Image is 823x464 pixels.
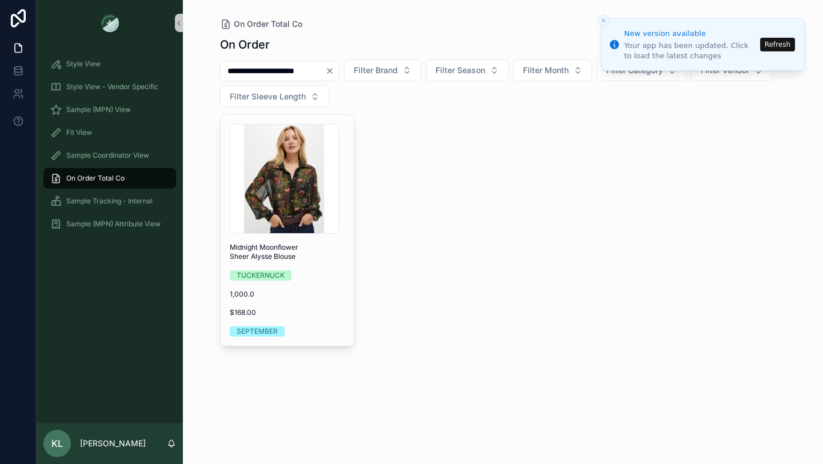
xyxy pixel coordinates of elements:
[66,197,153,206] span: Sample Tracking - Internal
[597,59,686,81] button: Select Button
[43,191,176,211] a: Sample Tracking - Internal
[66,59,101,69] span: Style View
[43,99,176,120] a: Sample (MPN) View
[760,38,795,51] button: Refresh
[220,37,270,53] h1: On Order
[43,145,176,166] a: Sample Coordinator View
[237,270,285,281] div: TUCKERNUCK
[101,14,119,32] img: App logo
[234,18,302,30] span: On Order Total Co
[220,18,302,30] a: On Order Total Co
[344,59,421,81] button: Select Button
[43,214,176,234] a: Sample (MPN) Attribute View
[325,66,339,75] button: Clear
[220,114,355,346] a: Midnight Moonflower Sheer Alysse BlouseTUCKERNUCK1,000.0$168.00SEPTEMBER
[220,86,329,107] button: Select Button
[523,65,569,76] span: Filter Month
[66,174,125,183] span: On Order Total Co
[598,15,609,26] button: Close toast
[230,308,345,317] span: $168.00
[426,59,509,81] button: Select Button
[237,326,278,337] div: SEPTEMBER
[354,65,398,76] span: Filter Brand
[624,28,757,39] div: New version available
[66,219,161,229] span: Sample (MPN) Attribute View
[37,46,183,249] div: scrollable content
[51,437,63,450] span: KL
[66,82,158,91] span: Style View - Vendor Specific
[66,128,92,137] span: Fit View
[66,151,149,160] span: Sample Coordinator View
[230,91,306,102] span: Filter Sleeve Length
[230,243,345,261] span: Midnight Moonflower Sheer Alysse Blouse
[80,438,146,449] p: [PERSON_NAME]
[66,105,131,114] span: Sample (MPN) View
[43,77,176,97] a: Style View - Vendor Specific
[230,290,345,299] span: 1,000.0
[43,168,176,189] a: On Order Total Co
[43,54,176,74] a: Style View
[624,41,757,61] div: Your app has been updated. Click to load the latest changes
[513,59,592,81] button: Select Button
[43,122,176,143] a: Fit View
[436,65,485,76] span: Filter Season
